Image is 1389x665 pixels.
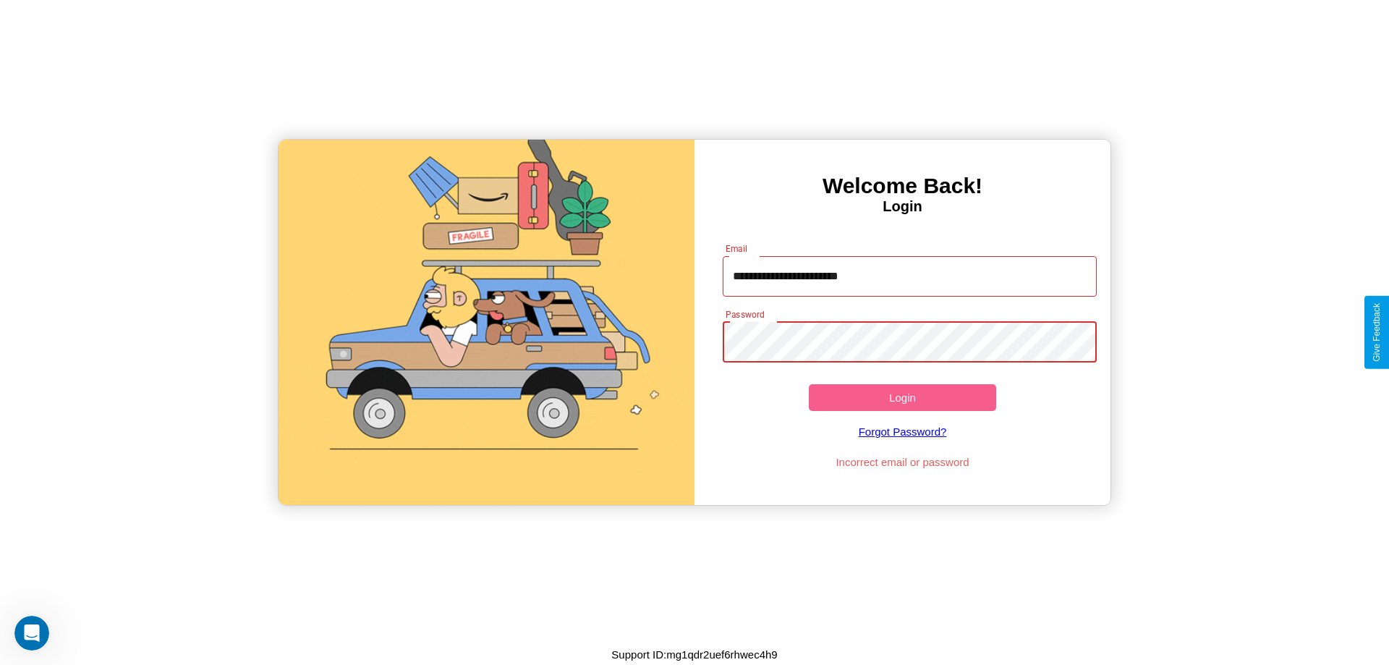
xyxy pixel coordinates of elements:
iframe: Intercom live chat [14,616,49,651]
h4: Login [694,198,1110,215]
p: Incorrect email or password [715,452,1090,472]
a: Forgot Password? [715,411,1090,452]
div: Give Feedback [1372,303,1382,362]
p: Support ID: mg1qdr2uef6rhwec4h9 [611,645,777,664]
img: gif [279,140,694,505]
button: Login [809,384,996,411]
label: Email [726,242,748,255]
h3: Welcome Back! [694,174,1110,198]
label: Password [726,308,764,321]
